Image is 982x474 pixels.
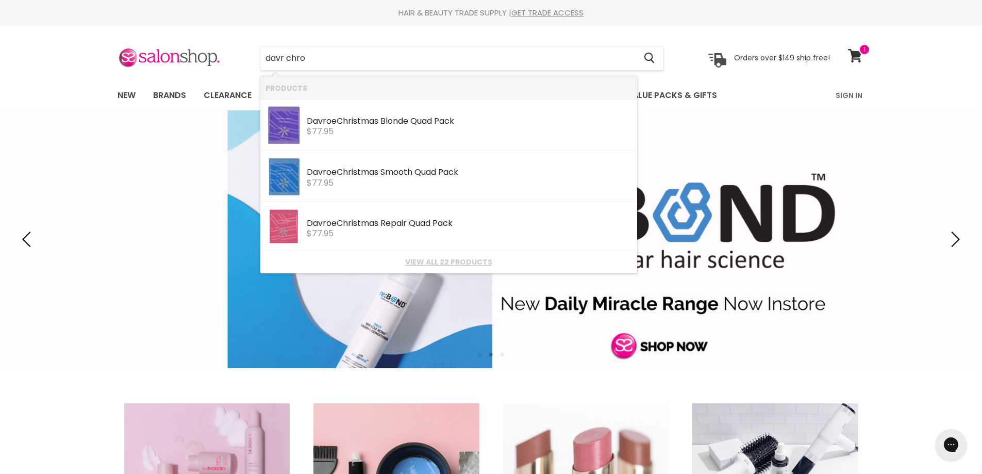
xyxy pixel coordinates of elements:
[829,85,869,106] a: Sign In
[110,85,143,106] a: New
[110,80,777,110] ul: Main menu
[489,353,493,356] li: Page dot 2
[619,85,725,106] a: Value Packs & Gifts
[265,156,302,197] img: Screenshot2024-10-16at9.59.38am_200x.png
[307,168,632,178] div: oe istmas Smooth Quad Pack
[734,53,830,62] p: Orders over $149 ship free!
[307,117,632,127] div: oe istmas Blonde Quad Pack
[260,46,636,70] input: Search
[337,217,352,229] b: Chr
[337,115,352,127] b: Chr
[260,202,637,250] li: Products: Davroe Christmas Repair Quad Pack
[501,353,504,356] li: Page dot 3
[636,46,663,70] button: Search
[478,353,481,356] li: Page dot 1
[18,229,39,250] button: Previous
[265,105,302,146] img: Screenshot2024-10-16at10.29.34am_200x.png
[260,151,637,201] li: Products: Davroe Christmas Smooth Quad Pack
[337,166,352,178] b: Chr
[307,166,326,178] b: Davr
[260,46,664,71] form: Product
[105,8,878,18] div: HAIR & BEAUTY TRADE SUPPLY |
[105,80,878,110] nav: Main
[511,7,584,18] a: GET TRADE ACCESS
[943,229,964,250] button: Next
[307,125,334,137] span: $77.95
[260,250,637,273] li: View All
[196,85,259,106] a: Clearance
[260,100,637,151] li: Products: Davroe Christmas Blonde Quad Pack
[307,219,632,230] div: oe istmas Repair Quad Pack
[307,217,326,229] b: Davr
[307,227,334,239] span: $77.95
[265,258,632,266] a: View all 22 products
[930,426,972,464] iframe: Gorgias live chat messenger
[307,177,334,189] span: $77.95
[260,76,637,100] li: Products
[145,85,194,106] a: Brands
[265,207,302,246] img: Screenshot2024-10-14at1.21.13pm_200x.png
[307,115,326,127] b: Davr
